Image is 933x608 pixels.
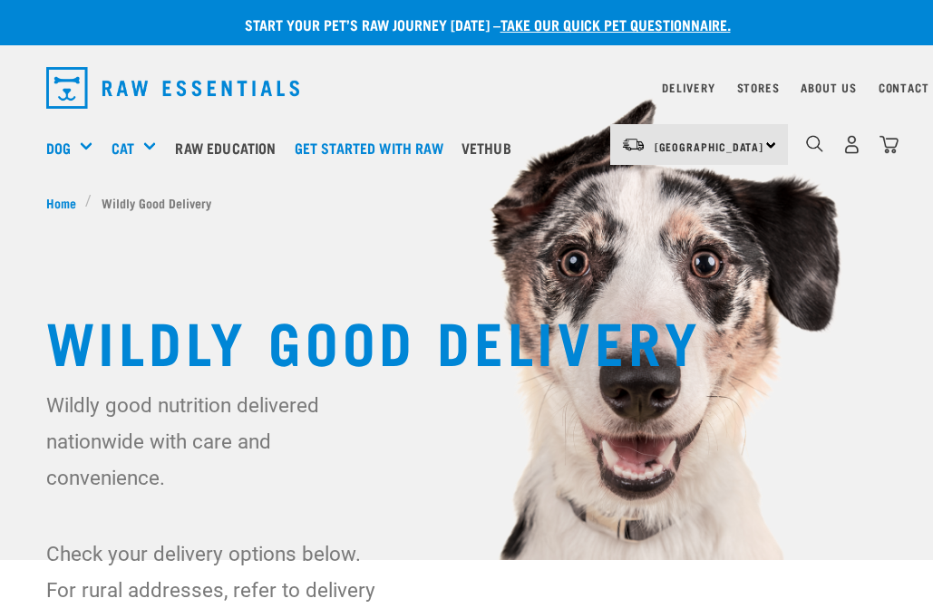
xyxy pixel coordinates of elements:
[655,143,764,150] span: [GEOGRAPHIC_DATA]
[46,193,86,212] a: Home
[46,137,71,159] a: Dog
[737,84,780,91] a: Stores
[46,387,383,496] p: Wildly good nutrition delivered nationwide with care and convenience.
[46,67,300,109] img: Raw Essentials Logo
[457,111,525,184] a: Vethub
[880,135,899,154] img: home-icon@2x.png
[32,60,902,116] nav: dropdown navigation
[112,137,134,159] a: Cat
[801,84,856,91] a: About Us
[621,137,646,153] img: van-moving.png
[842,135,861,154] img: user.png
[46,193,76,212] span: Home
[806,135,823,152] img: home-icon-1@2x.png
[290,111,457,184] a: Get started with Raw
[662,84,714,91] a: Delivery
[879,84,929,91] a: Contact
[46,307,888,372] h1: Wildly Good Delivery
[501,20,731,28] a: take our quick pet questionnaire.
[170,111,289,184] a: Raw Education
[46,193,888,212] nav: breadcrumbs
